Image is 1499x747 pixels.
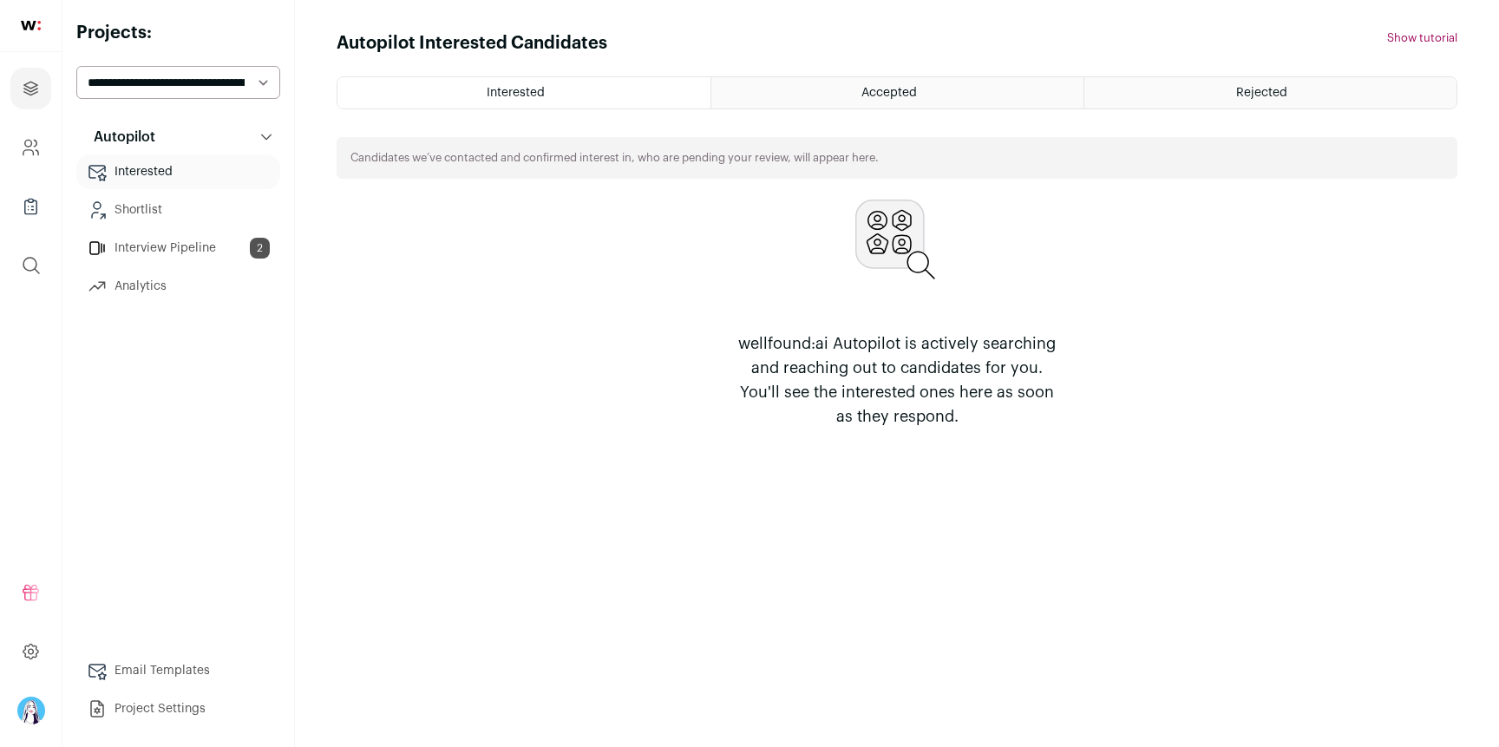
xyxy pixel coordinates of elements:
a: Shortlist [76,193,280,227]
a: Interview Pipeline2 [76,231,280,265]
button: Open dropdown [17,697,45,724]
span: Rejected [1236,87,1287,99]
h2: Projects: [76,21,280,45]
span: 2 [250,238,270,259]
span: Interested [487,87,545,99]
a: Accepted [711,77,1083,108]
p: Candidates we’ve contacted and confirmed interest in, who are pending your review, will appear here. [350,151,879,165]
a: Company and ATS Settings [10,127,51,168]
p: wellfound:ai Autopilot is actively searching and reaching out to candidates for you. You'll see t... [730,331,1064,429]
a: Analytics [76,269,280,304]
img: wellfound-shorthand-0d5821cbd27db2630d0214b213865d53afaa358527fdda9d0ea32b1df1b89c2c.svg [21,21,41,30]
a: Company Lists [10,186,51,227]
a: Project Settings [76,691,280,726]
a: Interested [76,154,280,189]
img: 17519023-medium_jpg [17,697,45,724]
h1: Autopilot Interested Candidates [337,31,607,56]
a: Email Templates [76,653,280,688]
a: Projects [10,68,51,109]
span: Accepted [861,87,917,99]
p: Autopilot [83,127,155,147]
button: Show tutorial [1387,31,1457,45]
button: Autopilot [76,120,280,154]
a: Rejected [1084,77,1456,108]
